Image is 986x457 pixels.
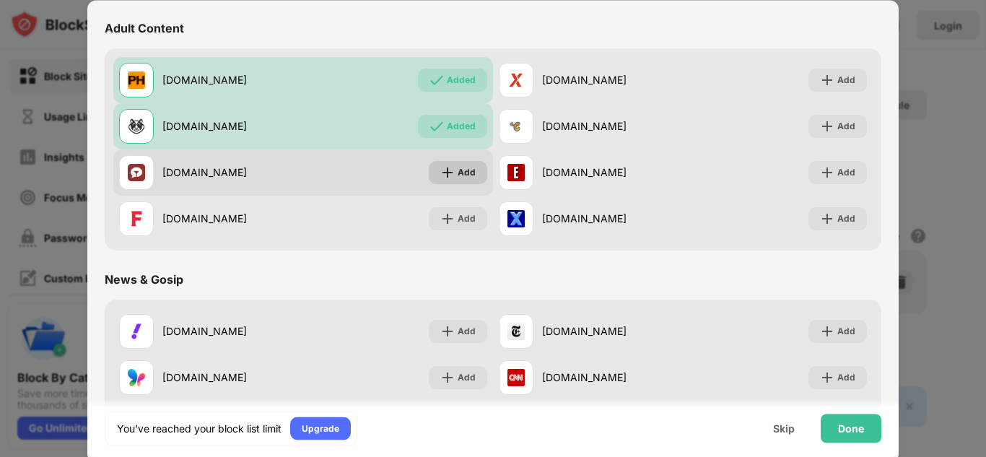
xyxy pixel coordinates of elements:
[507,71,525,89] img: favicons
[117,421,282,435] div: You’ve reached your block list limit
[128,164,145,181] img: favicons
[837,73,855,87] div: Add
[447,73,476,87] div: Added
[837,212,855,226] div: Add
[302,421,339,435] div: Upgrade
[162,370,303,386] div: [DOMAIN_NAME]
[447,119,476,134] div: Added
[128,369,145,386] img: favicons
[837,119,855,134] div: Add
[162,119,303,134] div: [DOMAIN_NAME]
[837,165,855,180] div: Add
[542,370,683,386] div: [DOMAIN_NAME]
[773,422,795,434] div: Skip
[507,369,525,386] img: favicons
[162,212,303,227] div: [DOMAIN_NAME]
[838,422,864,434] div: Done
[162,324,303,339] div: [DOMAIN_NAME]
[128,210,145,227] img: favicons
[458,324,476,339] div: Add
[128,118,145,135] img: favicons
[458,165,476,180] div: Add
[542,324,683,339] div: [DOMAIN_NAME]
[105,272,183,287] div: News & Gosip
[837,370,855,385] div: Add
[542,165,683,180] div: [DOMAIN_NAME]
[458,212,476,226] div: Add
[507,323,525,340] img: favicons
[507,164,525,181] img: favicons
[162,73,303,88] div: [DOMAIN_NAME]
[458,370,476,385] div: Add
[128,71,145,89] img: favicons
[542,73,683,88] div: [DOMAIN_NAME]
[837,324,855,339] div: Add
[542,119,683,134] div: [DOMAIN_NAME]
[507,210,525,227] img: favicons
[128,323,145,340] img: favicons
[105,21,184,35] div: Adult Content
[162,165,303,180] div: [DOMAIN_NAME]
[507,118,525,135] img: favicons
[542,212,683,227] div: [DOMAIN_NAME]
